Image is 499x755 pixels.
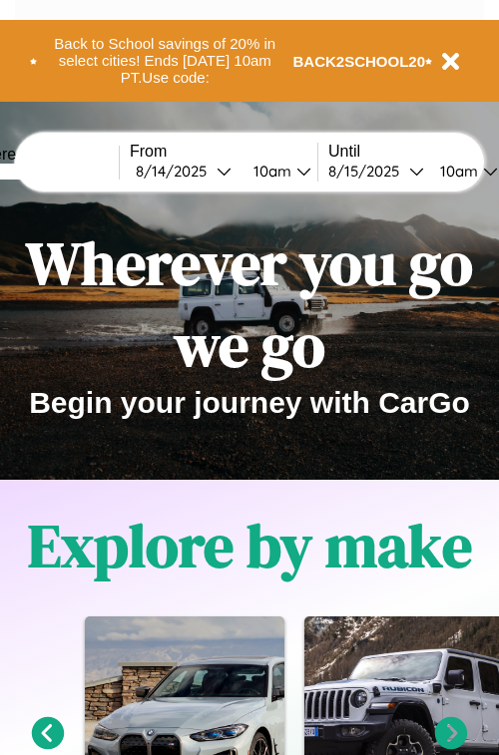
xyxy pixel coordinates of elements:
h1: Explore by make [28,505,472,586]
div: 10am [430,162,483,181]
div: 8 / 15 / 2025 [328,162,409,181]
div: 8 / 14 / 2025 [136,162,217,181]
button: 8/14/2025 [130,161,238,182]
label: From [130,143,317,161]
button: Back to School savings of 20% in select cities! Ends [DATE] 10am PT.Use code: [37,30,293,92]
div: 10am [244,162,296,181]
button: 10am [238,161,317,182]
b: BACK2SCHOOL20 [293,53,426,70]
